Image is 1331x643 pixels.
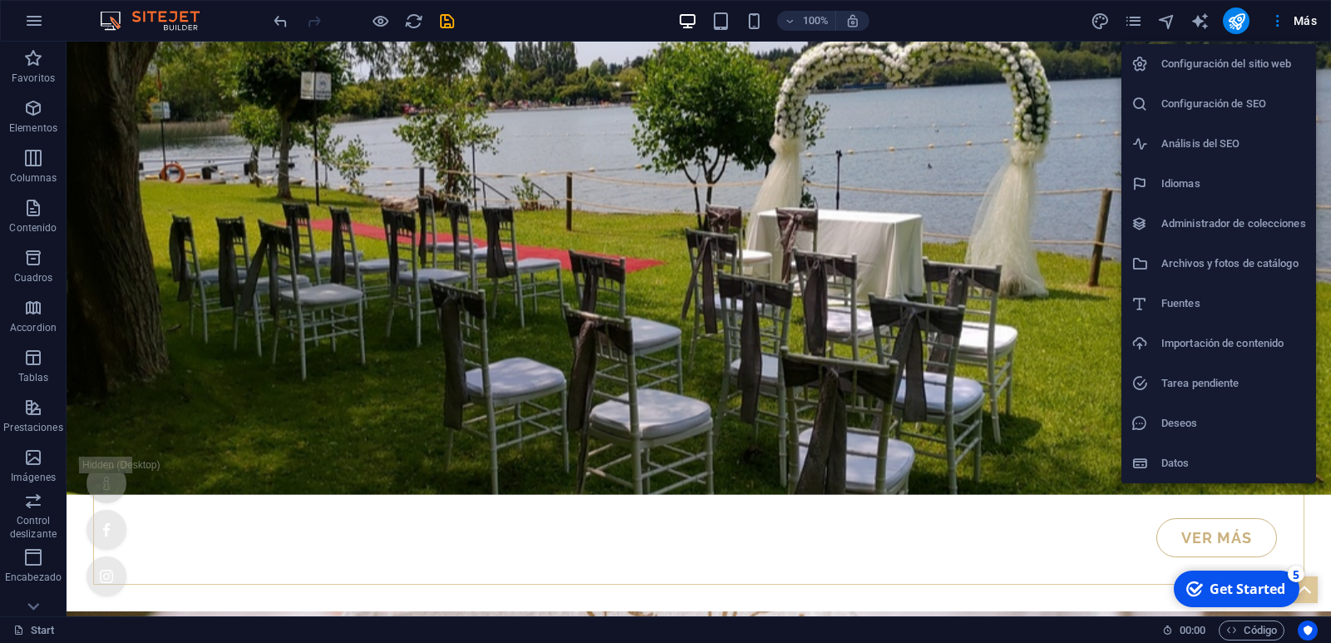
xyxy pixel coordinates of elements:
div: Get Started 5 items remaining, 0% complete [9,7,135,43]
h6: Archivos y fotos de catálogo [1161,254,1306,274]
h6: Análisis del SEO [1161,134,1306,154]
h6: Tarea pendiente [1161,373,1306,393]
h6: Fuentes [1161,294,1306,314]
h6: Administrador de colecciones [1161,214,1306,234]
h6: Idiomas [1161,174,1306,194]
h6: Configuración del sitio web [1161,54,1306,74]
h6: Configuración de SEO [1161,94,1306,114]
div: Get Started [45,16,121,34]
h6: Datos [1161,453,1306,473]
h6: Deseos [1161,413,1306,433]
h6: Importación de contenido [1161,334,1306,354]
div: 5 [123,2,140,18]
